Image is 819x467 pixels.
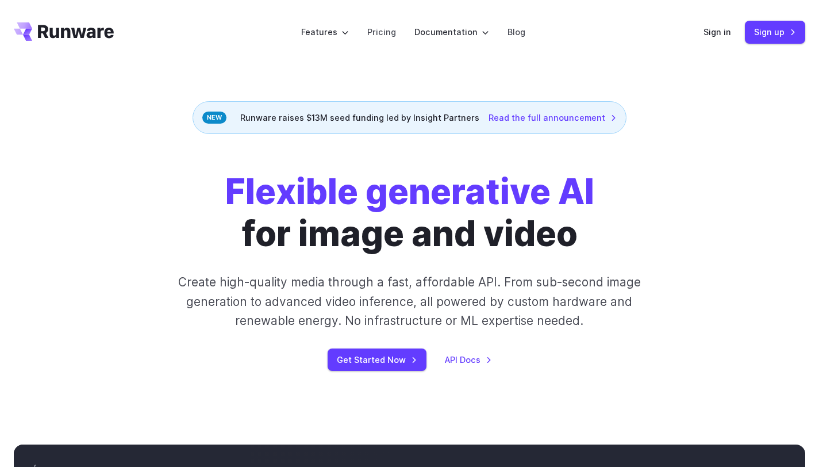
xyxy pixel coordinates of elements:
[489,111,617,124] a: Read the full announcement
[225,171,594,254] h1: for image and video
[414,25,489,39] label: Documentation
[703,25,731,39] a: Sign in
[507,25,525,39] a: Blog
[14,22,114,41] a: Go to /
[367,25,396,39] a: Pricing
[745,21,805,43] a: Sign up
[301,25,349,39] label: Features
[328,349,426,371] a: Get Started Now
[193,101,626,134] div: Runware raises $13M seed funding led by Insight Partners
[156,273,663,330] p: Create high-quality media through a fast, affordable API. From sub-second image generation to adv...
[225,170,594,213] strong: Flexible generative AI
[445,353,492,366] a: API Docs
